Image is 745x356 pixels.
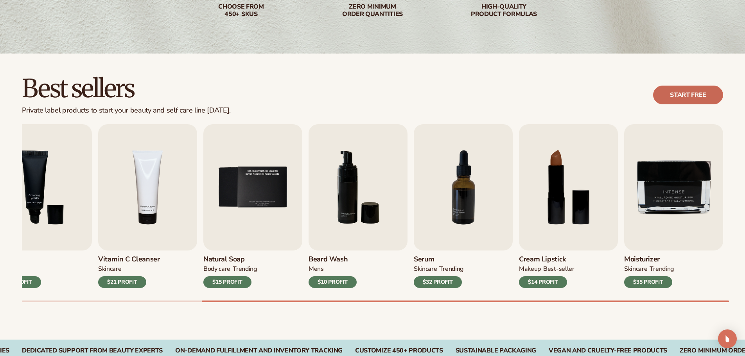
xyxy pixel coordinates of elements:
[22,75,231,102] h2: Best sellers
[543,265,574,273] div: BEST-SELLER
[203,255,257,264] h3: Natural Soap
[309,124,408,288] a: 6 / 9
[309,265,324,273] div: mens
[98,124,197,288] a: 4 / 9
[98,265,121,273] div: Skincare
[22,347,163,354] div: Dedicated Support From Beauty Experts
[519,124,618,288] a: 8 / 9
[309,276,357,288] div: $10 PROFIT
[718,329,737,348] div: Open Intercom Messenger
[519,255,574,264] h3: Cream Lipstick
[454,3,554,18] div: High-quality product formulas
[355,347,443,354] div: CUSTOMIZE 450+ PRODUCTS
[22,106,231,115] div: Private label products to start your beauty and self care line [DATE].
[414,124,513,288] a: 7 / 9
[203,276,251,288] div: $15 PROFIT
[175,347,343,354] div: On-Demand Fulfillment and Inventory Tracking
[624,265,647,273] div: SKINCARE
[414,255,463,264] h3: Serum
[414,276,462,288] div: $32 PROFIT
[203,124,302,288] a: 5 / 9
[191,3,291,18] div: Choose from 450+ Skus
[549,347,667,354] div: VEGAN AND CRUELTY-FREE PRODUCTS
[98,276,146,288] div: $21 PROFIT
[624,255,674,264] h3: Moisturizer
[323,3,423,18] div: Zero minimum order quantities
[519,276,567,288] div: $14 PROFIT
[233,265,257,273] div: TRENDING
[439,265,463,273] div: TRENDING
[456,347,536,354] div: SUSTAINABLE PACKAGING
[203,265,230,273] div: BODY Care
[624,124,723,288] a: 9 / 9
[98,255,160,264] h3: Vitamin C Cleanser
[414,265,437,273] div: SKINCARE
[650,265,673,273] div: TRENDING
[309,255,357,264] h3: Beard Wash
[624,276,672,288] div: $35 PROFIT
[519,265,541,273] div: MAKEUP
[653,86,723,104] a: Start free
